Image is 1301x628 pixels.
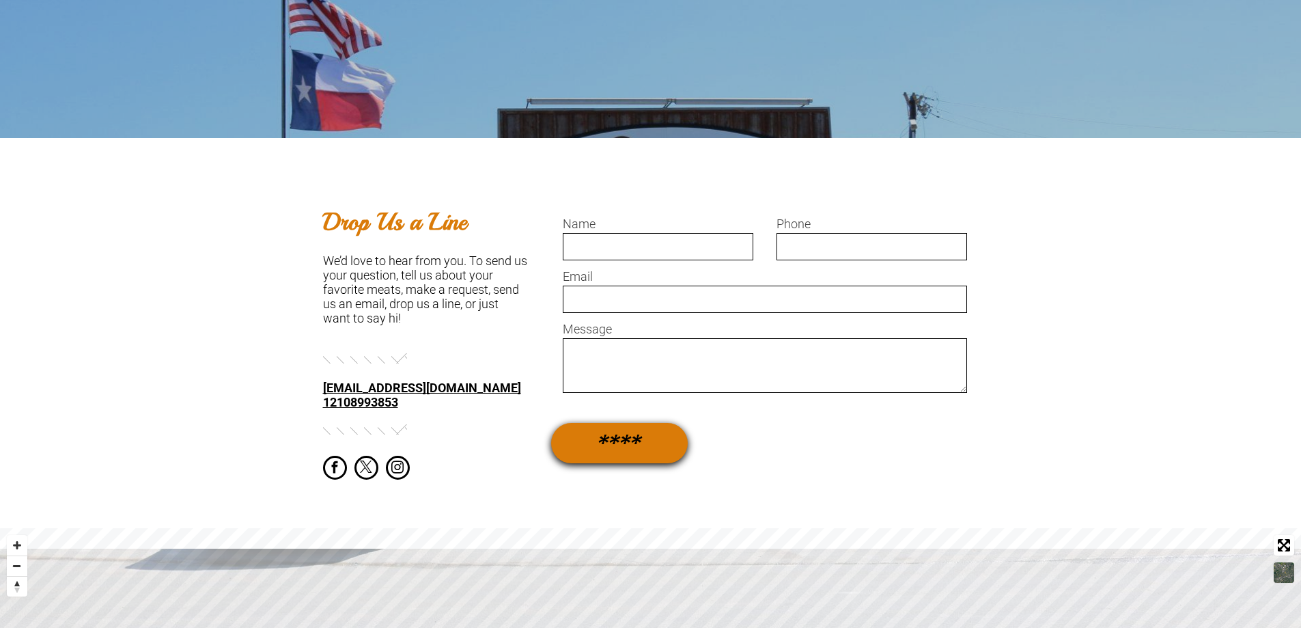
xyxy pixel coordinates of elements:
[323,456,347,483] a: facebook
[563,322,967,336] label: Message
[7,535,27,556] button: Zoom in
[1274,535,1294,556] button: Toggle fullscreen
[323,381,521,395] a: [EMAIL_ADDRESS][DOMAIN_NAME]
[323,207,467,237] b: Drop Us a Line
[7,576,27,597] button: Reset bearing to north
[777,217,967,231] label: Phone
[323,254,527,325] font: We’d love to hear from you. To send us your question, tell us about your favorite meats, make a r...
[323,395,398,409] a: 12108993853
[354,456,378,483] a: twitter
[563,217,753,231] label: Name
[7,556,27,576] button: Zoom out
[386,456,410,483] a: instagram
[563,269,967,284] label: Email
